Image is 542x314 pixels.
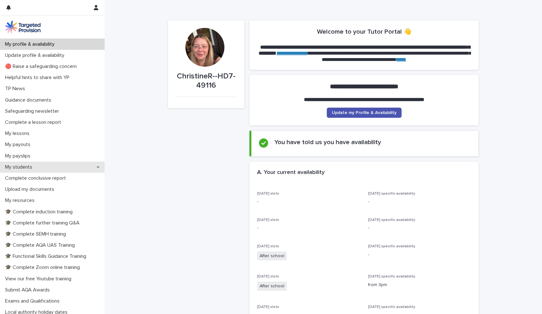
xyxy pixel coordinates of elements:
p: Helpful hints to share with YP [3,75,74,81]
span: After school [257,282,287,291]
p: 🎓 Complete further training Q&A [3,220,85,226]
p: My lessons [3,130,35,137]
span: [DATE] slots [257,244,279,248]
span: [DATE] slots [257,275,279,278]
h2: A. Your current availability [257,169,325,176]
p: My payouts [3,142,35,148]
p: View our free Youtube training [3,276,76,282]
p: Upload my documents [3,186,59,192]
span: Update my Profile & Availability [332,110,397,115]
p: Guidance documents [3,97,56,103]
a: Update my Profile & Availability [327,108,402,118]
p: 🎓 Complete SEMH training [3,231,71,237]
p: - [368,225,471,231]
p: 🎓 Complete induction training [3,209,78,215]
span: [DATE] slots [257,305,279,309]
span: After school [257,251,287,261]
p: Complete a lesson report [3,119,66,125]
span: [DATE] specific availability [368,218,415,222]
p: My payslips [3,153,35,159]
span: [DATE] specific availability [368,244,415,248]
span: [DATE] specific availability [368,192,415,196]
p: Submit AQA Awards [3,287,55,293]
p: My profile & availability [3,41,60,47]
p: - [368,198,471,205]
p: Complete conclusive report [3,175,71,181]
p: - [257,198,360,205]
p: Safeguarding newsletter [3,108,64,114]
p: 🎓 Functional Skills Guidance Training [3,253,91,259]
p: 🔴 Raise a safeguarding concern [3,63,82,70]
p: 🎓 Complete Zoom online training [3,264,85,271]
p: Exams and Qualifications [3,298,65,304]
span: [DATE] specific availability [368,275,415,278]
p: from 3pm [368,282,471,288]
span: [DATE] slots [257,192,279,196]
span: [DATE] slots [257,218,279,222]
p: ChristineR--HD7-49116 [176,72,237,90]
p: 🎓 Complete AQA UAS Training [3,242,80,248]
p: Update profile & availability [3,52,69,58]
p: TP News [3,86,30,92]
h2: You have told us you have availability [274,138,381,146]
p: - [257,225,360,231]
h2: Welcome to your Tutor Portal 👋 [317,28,411,36]
img: M5nRWzHhSzIhMunXDL62 [5,21,41,33]
span: [DATE] specific availability [368,305,415,309]
p: My resources [3,197,40,204]
p: My students [3,164,37,170]
p: - [368,251,471,258]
